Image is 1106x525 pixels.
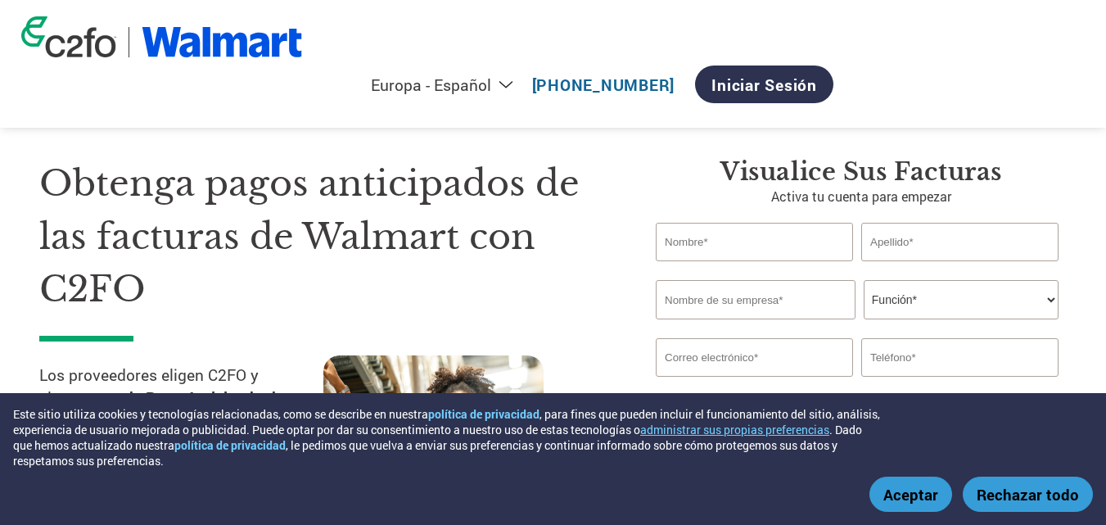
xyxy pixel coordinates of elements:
img: trabajador de la cadena de suministro [323,355,544,517]
input: Nombre de su empresa* [656,280,855,319]
font: Activa tu cuenta para empezar [771,188,951,205]
input: Formato de correo electrónico no válido [656,338,853,377]
a: Iniciar sesión [695,66,833,103]
font: Apellido no válido o el apellido es demasiado largo [861,263,1052,274]
font: El nombre de la empresa no es válido o el nombre de la empresa es demasiado largo [656,321,967,332]
button: administrar sus propias preferencias [640,422,829,437]
img: logotipo de c2fo [21,16,116,57]
font: , le pedimos que vuelva a enviar sus preferencias y continuar informado sobre cómo protegemos sus... [13,437,837,468]
font: programa de Pago Anticipado de Walmart [39,387,284,432]
font: Aceptar [883,484,938,505]
a: política de privacidad [174,437,286,453]
a: política de privacidad [428,406,539,422]
a: [PHONE_NUMBER] [532,75,675,95]
select: Título/Rol [864,280,1059,319]
font: Rechazar todo [977,484,1079,505]
font: , para fines que pueden incluir el funcionamiento del sitio, análisis, experiencia de usuario mej... [13,406,880,437]
font: Visualice sus facturas [720,157,1002,187]
font: Iniciar sesión [711,75,817,95]
img: Walmart [142,27,303,57]
font: Este sitio utiliza cookies y tecnologías relacionadas, como se describe en nuestra [13,406,428,422]
font: Dirección de correo electrónico no válida [656,378,806,389]
input: Nombre* [656,223,853,261]
font: Los proveedores eligen C2FO y el [39,364,259,409]
font: El nombre no es válido o es demasiado largo. [656,263,824,274]
input: Apellido* [861,223,1059,261]
font: . Dado que hemos actualizado nuestra [13,422,862,453]
font: Obtenga pagos anticipados de las facturas de Walmart con C2FO [39,161,580,311]
button: Rechazar todo [963,477,1093,512]
font: Número de teléfono inválido [861,378,966,389]
input: Teléfono* [861,338,1059,377]
button: Aceptar [869,477,952,512]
